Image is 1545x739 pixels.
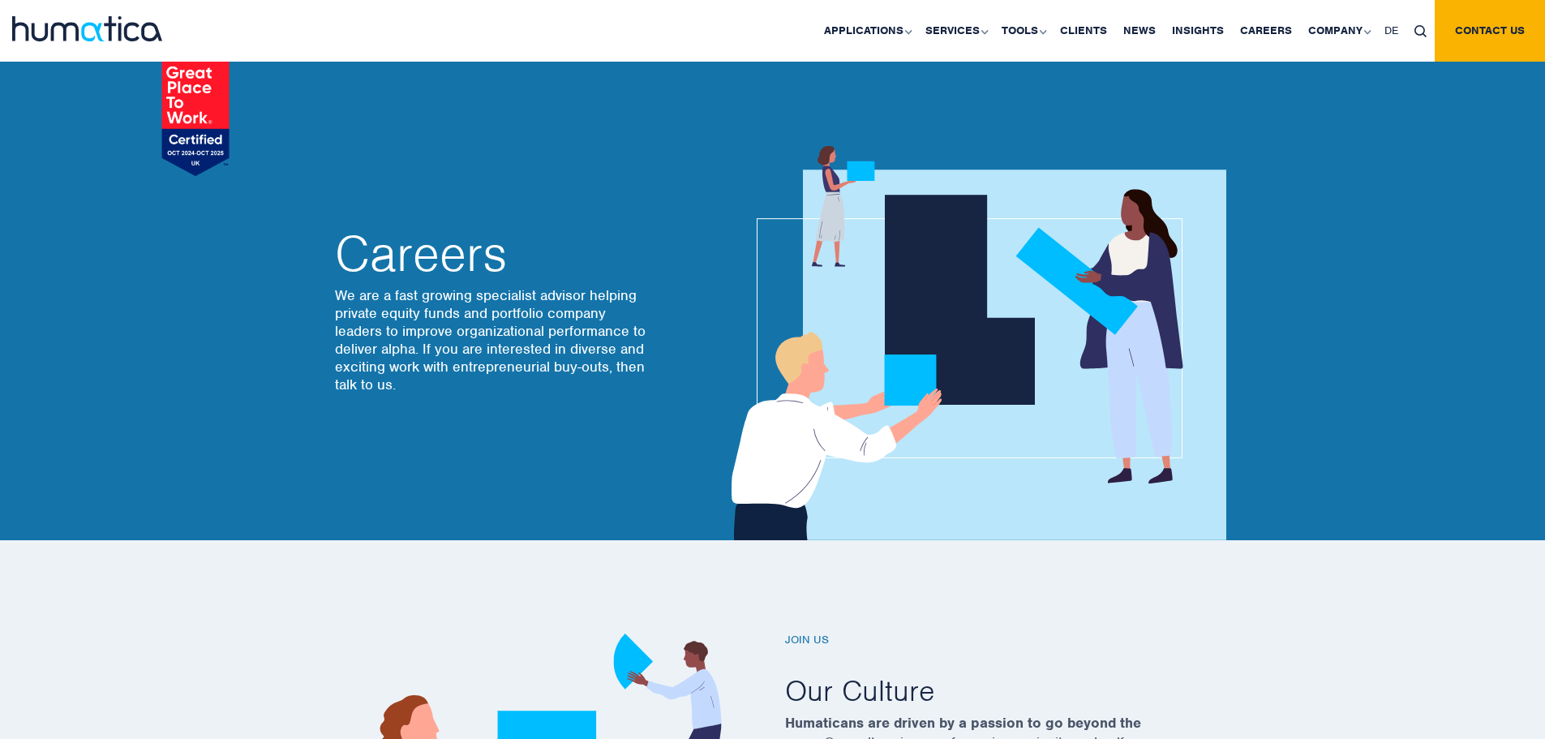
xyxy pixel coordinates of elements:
[716,146,1226,540] img: about_banner1
[1384,24,1398,37] span: DE
[335,286,651,393] p: We are a fast growing specialist advisor helping private equity funds and portfolio company leade...
[335,230,651,278] h2: Careers
[785,672,1223,709] h2: Our Culture
[1414,25,1427,37] img: search_icon
[785,634,1223,647] h6: Join us
[12,16,162,41] img: logo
